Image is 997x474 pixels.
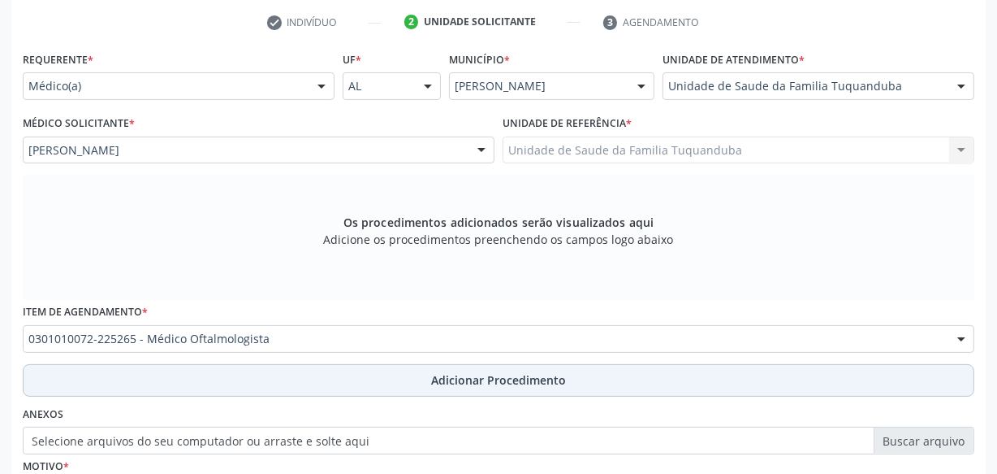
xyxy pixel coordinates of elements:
button: Adicionar Procedimento [23,364,974,397]
div: Unidade solicitante [424,15,536,29]
span: Os procedimentos adicionados serão visualizados aqui [343,214,654,231]
label: Unidade de atendimento [663,47,805,72]
div: 2 [404,15,419,29]
label: Requerente [23,47,93,72]
label: Unidade de referência [503,111,632,137]
label: Médico Solicitante [23,111,135,137]
span: [PERSON_NAME] [28,142,461,159]
span: Adicionar Procedimento [431,372,566,389]
span: 0301010072-225265 - Médico Oftalmologista [28,331,941,347]
label: Município [449,47,510,72]
span: Médico(a) [28,78,301,94]
label: UF [343,47,361,72]
span: Adicione os procedimentos preenchendo os campos logo abaixo [324,231,674,248]
span: Unidade de Saude da Familia Tuquanduba [668,78,941,94]
span: AL [348,78,408,94]
span: [PERSON_NAME] [455,78,621,94]
label: Item de agendamento [23,300,148,325]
